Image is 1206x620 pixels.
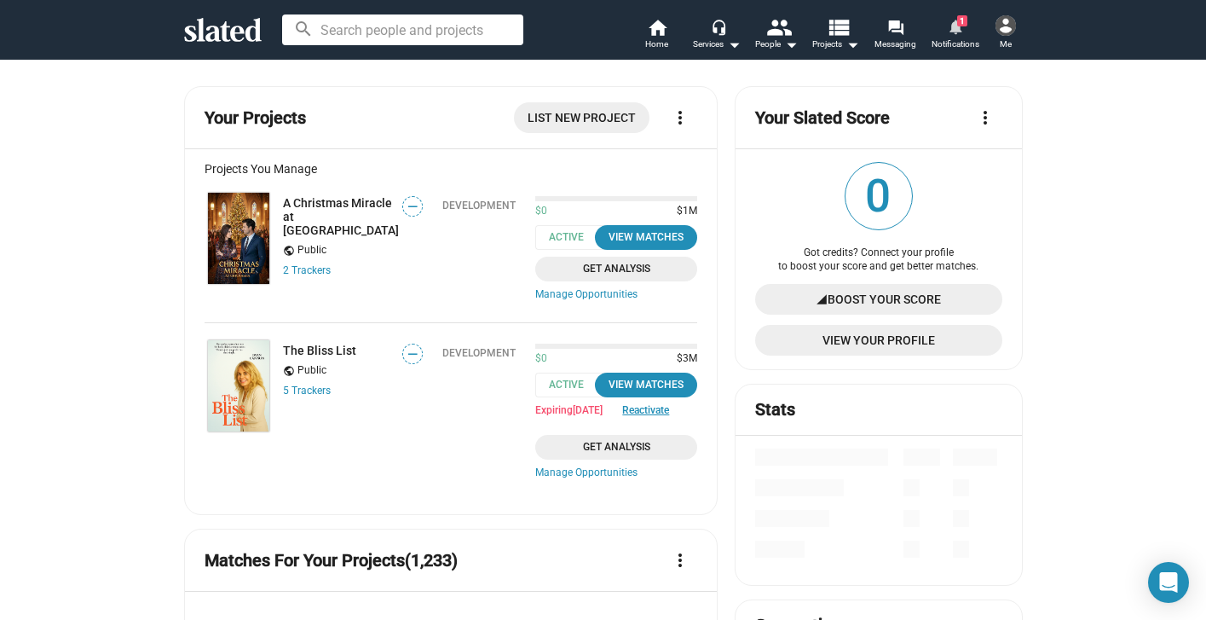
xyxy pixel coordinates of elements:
span: s [326,264,331,276]
img: A Christmas Miracle at Broken Arrow [208,193,269,284]
div: Open Intercom Messenger [1148,562,1189,603]
button: Services [687,17,747,55]
img: The Bliss List [208,340,269,432]
a: The Bliss List [205,337,273,435]
mat-icon: notifications [947,18,963,34]
button: Reactivate [622,404,669,416]
mat-icon: more_vert [975,107,995,128]
span: (1,233) [405,550,458,571]
button: View Matches [595,225,698,250]
span: Boost Your Score [828,284,941,315]
mat-icon: more_vert [670,550,690,571]
a: The Bliss List [283,344,356,357]
div: People [755,34,798,55]
span: Public [297,364,326,378]
mat-icon: people [765,14,790,39]
span: Public [297,244,326,258]
span: List New Project [528,102,636,133]
mat-icon: headset_mic [711,19,726,34]
a: Get Analysis [535,435,697,460]
span: Messaging [874,34,916,55]
mat-icon: more_vert [670,107,690,128]
div: Development [442,200,516,211]
a: Manage Opportunities [535,466,697,480]
a: Messaging [866,17,926,55]
input: Search people and projects [282,14,523,45]
div: Services [693,34,741,55]
mat-card-title: Your Slated Score [755,107,890,130]
a: Home [627,17,687,55]
mat-icon: arrow_drop_down [781,34,801,55]
span: s [326,385,331,397]
span: $1M [670,205,697,218]
span: Notifications [932,34,979,55]
mat-icon: view_list [825,14,850,39]
div: View Matches [605,376,688,394]
span: 1 [957,15,967,26]
a: A Christmas Miracle at [GEOGRAPHIC_DATA] [283,196,399,237]
a: Get Analysis [535,257,697,281]
a: 2 Trackers [283,264,331,276]
mat-card-title: Matches For Your Projects [205,549,458,572]
a: Manage Opportunities [535,288,697,302]
span: Home [645,34,668,55]
img: Neal Turnage [995,15,1016,36]
button: Neal TurnageMe [985,12,1026,56]
a: 1Notifications [926,17,985,55]
span: Active [535,225,608,250]
span: View Your Profile [769,325,988,356]
span: Get Analysis [545,438,687,456]
span: Me [1000,34,1012,55]
div: Got credits? Connect your profile to boost your score and get better matches. [755,246,1001,274]
span: $0 [535,352,547,366]
button: People [747,17,806,55]
span: 0 [845,163,912,229]
span: Projects [812,34,859,55]
mat-card-title: Stats [755,398,795,421]
button: View Matches [595,373,698,397]
mat-icon: signal_cellular_4_bar [816,284,828,315]
a: 5 Trackers [283,385,331,397]
span: $3M [670,352,697,366]
mat-icon: arrow_drop_down [724,34,744,55]
span: — [403,346,422,362]
button: Projects [806,17,866,55]
mat-icon: forum [887,19,903,35]
mat-icon: arrow_drop_down [842,34,863,55]
mat-card-title: Your Projects [205,107,306,130]
span: Active [535,373,608,397]
a: Boost Your Score [755,284,1001,315]
div: Development [442,347,516,359]
a: View Your Profile [755,325,1001,356]
span: Get Analysis [545,260,687,278]
span: $0 [535,205,547,218]
span: — [403,199,422,215]
div: View Matches [605,229,688,246]
a: List New Project [514,102,649,133]
a: A Christmas Miracle at Broken Arrow [205,189,273,287]
div: Projects You Manage [205,162,698,176]
mat-icon: home [647,17,667,38]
